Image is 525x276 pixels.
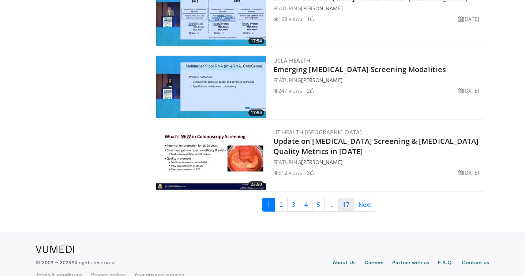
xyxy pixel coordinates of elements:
nav: Search results pages [155,198,484,212]
img: 32c3101f-c869-4b14-a075-a41abf275f2b.300x170_q85_crop-smart_upscale.jpg [156,127,266,190]
span: 17:55 [248,109,264,116]
a: UCLA Health [273,57,311,64]
img: VuMedi Logo [36,246,74,253]
li: 168 views [273,15,303,23]
li: [DATE] [458,87,480,94]
a: 2 [275,198,288,212]
a: 17 [338,198,354,212]
a: [PERSON_NAME] [301,77,342,83]
div: FEATURING [273,158,483,166]
a: Emerging [MEDICAL_DATA] Screening Modalities [273,64,446,74]
li: 247 views [273,87,303,94]
span: 17:54 [248,38,264,44]
a: Careers [364,259,384,268]
a: 23:50 [156,127,266,190]
p: © 2009 – 2025 [36,259,115,266]
a: About Us [333,259,356,268]
a: 17:55 [156,56,266,118]
span: 23:50 [248,181,264,188]
li: 512 views [273,169,303,176]
a: [PERSON_NAME] [301,5,342,12]
div: FEATURING [273,4,483,12]
li: 1 [307,15,314,23]
li: 2 [307,87,314,94]
li: [DATE] [458,169,480,176]
a: [PERSON_NAME] [301,158,342,165]
li: [DATE] [458,15,480,23]
a: Partner with us [392,259,429,268]
a: 4 [300,198,312,212]
a: Contact us [462,259,490,268]
img: ed262659-36b1-4e92-afb1-22b72f9734e7.300x170_q85_crop-smart_upscale.jpg [156,56,266,118]
a: Update on [MEDICAL_DATA] Screening & [MEDICAL_DATA] Quality Metrics in [DATE] [273,136,479,156]
a: 1 [262,198,275,212]
span: All rights reserved [71,259,114,265]
li: 3 [307,169,314,176]
a: 3 [287,198,300,212]
a: F.A.Q. [438,259,453,268]
a: 5 [312,198,325,212]
a: UT Health [GEOGRAPHIC_DATA] [273,128,362,136]
a: Next [354,198,376,212]
div: FEATURING [273,76,483,84]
